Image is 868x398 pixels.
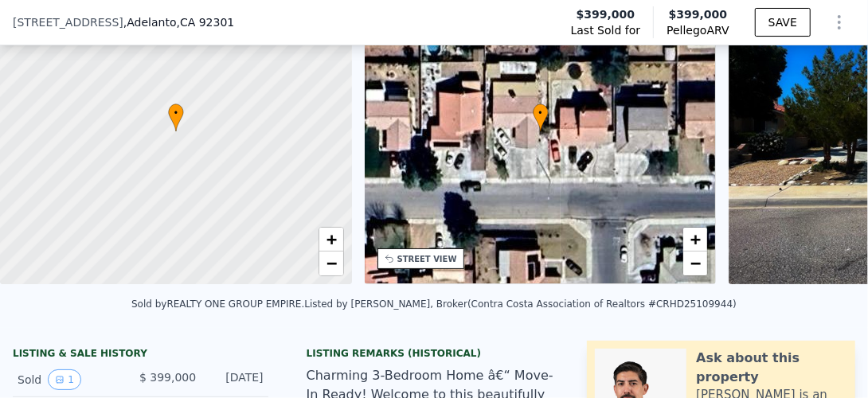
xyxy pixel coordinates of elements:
span: , CA 92301 [177,16,235,29]
a: Zoom out [683,252,707,275]
button: Show Options [823,6,855,38]
div: Listed by [PERSON_NAME], Broker (Contra Costa Association of Realtors #CRHD25109944) [304,298,737,310]
span: , Adelanto [123,14,235,30]
span: $ 399,000 [139,371,196,384]
a: Zoom out [319,252,343,275]
span: $399,000 [669,8,728,21]
div: [DATE] [209,369,263,390]
span: $399,000 [577,6,635,22]
div: • [533,103,549,131]
span: • [168,106,184,120]
span: Pellego ARV [667,22,729,38]
div: Sold by REALTY ONE GROUP EMPIRE . [131,298,304,310]
span: − [690,253,701,273]
span: − [326,253,336,273]
span: Last Sold for [571,22,641,38]
a: Zoom in [683,228,707,252]
span: + [690,229,701,249]
div: STREET VIEW [397,253,457,265]
button: SAVE [755,8,811,37]
div: Listing Remarks (Historical) [307,347,562,360]
div: Ask about this property [696,349,847,387]
div: • [168,103,184,131]
span: • [533,106,549,120]
span: + [326,229,336,249]
span: [STREET_ADDRESS] [13,14,123,30]
div: Sold [18,369,127,390]
div: LISTING & SALE HISTORY [13,347,268,363]
button: View historical data [48,369,81,390]
a: Zoom in [319,228,343,252]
